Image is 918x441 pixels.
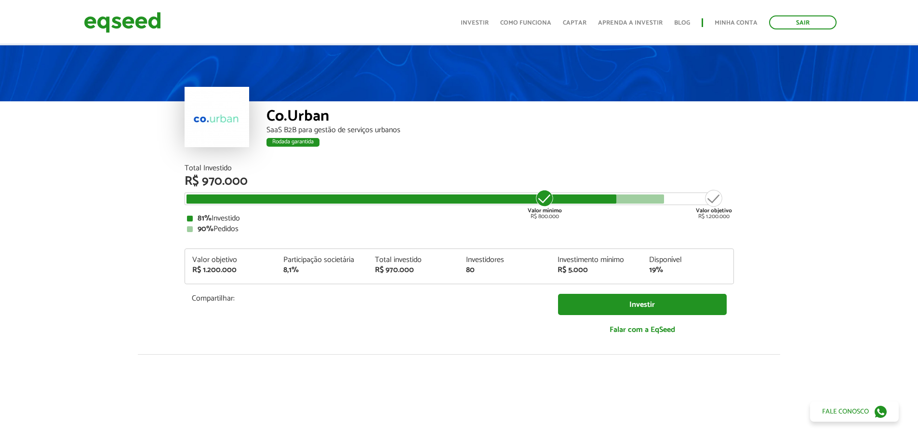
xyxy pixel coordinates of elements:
[198,222,213,235] strong: 90%
[649,256,726,264] div: Disponível
[528,206,562,215] strong: Valor mínimo
[810,401,899,422] a: Fale conosco
[192,256,269,264] div: Valor objetivo
[185,175,734,188] div: R$ 970.000
[649,266,726,274] div: 19%
[266,126,734,134] div: SaaS B2B para gestão de serviços urbanos
[375,256,452,264] div: Total investido
[558,320,727,340] a: Falar com a EqSeed
[198,212,212,225] strong: 81%
[461,20,489,26] a: Investir
[674,20,690,26] a: Blog
[558,256,635,264] div: Investimento mínimo
[266,138,319,147] div: Rodada garantida
[500,20,551,26] a: Como funciona
[192,294,544,303] p: Compartilhar:
[266,109,734,126] div: Co.Urban
[563,20,586,26] a: Captar
[558,266,635,274] div: R$ 5.000
[558,294,727,316] a: Investir
[283,256,360,264] div: Participação societária
[598,20,663,26] a: Aprenda a investir
[527,189,563,220] div: R$ 800.000
[769,15,837,29] a: Sair
[375,266,452,274] div: R$ 970.000
[283,266,360,274] div: 8,1%
[187,215,732,222] div: Investido
[187,225,732,233] div: Pedidos
[466,256,543,264] div: Investidores
[192,266,269,274] div: R$ 1.200.000
[696,206,732,215] strong: Valor objetivo
[696,189,732,220] div: R$ 1.200.000
[466,266,543,274] div: 80
[84,10,161,35] img: EqSeed
[715,20,758,26] a: Minha conta
[185,165,734,172] div: Total Investido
